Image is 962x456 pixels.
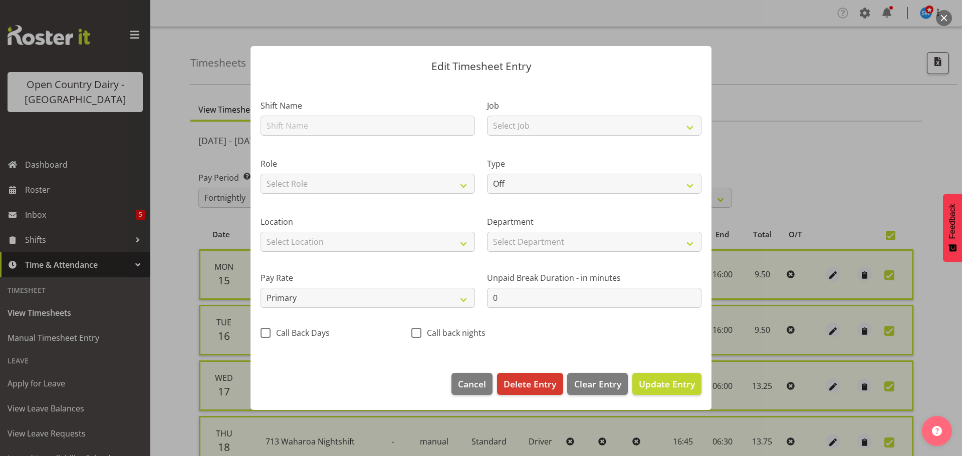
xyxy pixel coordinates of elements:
[261,61,701,72] p: Edit Timesheet Entry
[261,116,475,136] input: Shift Name
[421,328,486,338] span: Call back nights
[487,288,701,308] input: Unpaid Break Duration
[458,377,486,390] span: Cancel
[632,373,701,395] button: Update Entry
[451,373,493,395] button: Cancel
[261,158,475,170] label: Role
[261,272,475,284] label: Pay Rate
[948,204,957,239] span: Feedback
[261,216,475,228] label: Location
[932,426,942,436] img: help-xxl-2.png
[943,194,962,262] button: Feedback - Show survey
[567,373,627,395] button: Clear Entry
[504,377,556,390] span: Delete Entry
[271,328,330,338] span: Call Back Days
[487,272,701,284] label: Unpaid Break Duration - in minutes
[497,373,563,395] button: Delete Entry
[487,100,701,112] label: Job
[639,378,695,390] span: Update Entry
[487,216,701,228] label: Department
[261,100,475,112] label: Shift Name
[574,377,621,390] span: Clear Entry
[487,158,701,170] label: Type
